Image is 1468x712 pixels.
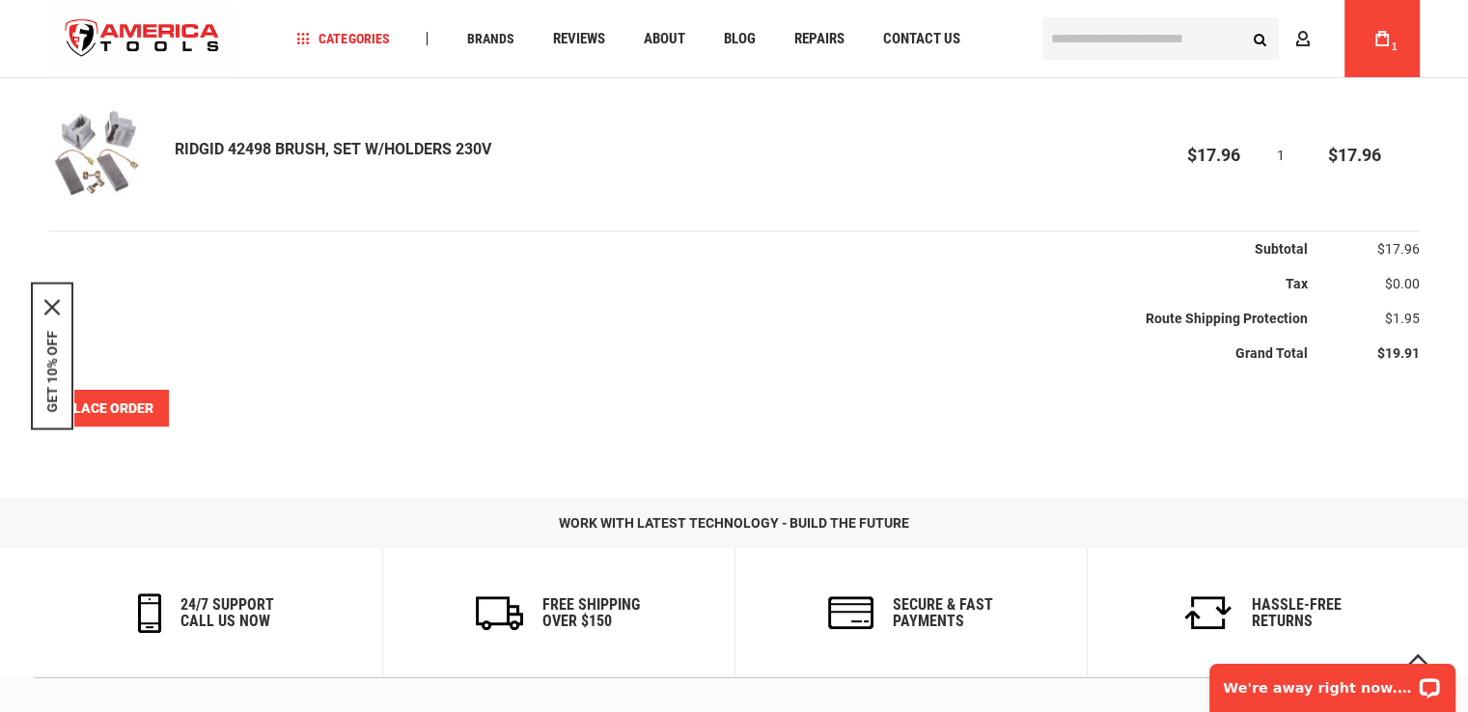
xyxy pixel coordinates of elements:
[714,26,763,52] a: Blog
[893,596,993,630] h6: secure & fast payments
[643,32,684,46] span: About
[1392,41,1398,52] span: 1
[44,300,60,315] button: Close
[873,26,968,52] a: Contact Us
[457,26,522,52] a: Brands
[49,3,236,75] a: store logo
[180,596,274,630] h6: 24/7 support call us now
[1385,311,1420,326] span: $1.95
[1252,596,1342,630] h6: Hassle-Free Returns
[785,26,852,52] a: Repairs
[793,32,844,46] span: Repairs
[49,3,236,75] img: America Tools
[296,32,389,45] span: Categories
[1286,276,1308,291] span: Tax
[288,26,398,52] a: Categories
[65,400,153,416] span: Place Order
[49,232,1308,267] th: Subtotal
[44,331,60,413] button: GET 10% OFF
[1377,345,1420,361] span: $19.91
[1377,241,1420,257] span: $17.96
[634,26,693,52] a: About
[44,300,60,315] svg: close icon
[49,390,169,426] button: Place Order
[882,32,959,46] span: Contact Us
[49,104,146,201] img: RIDGID 42498 BRUSH, SET W/HOLDERS 230V
[542,596,640,630] h6: Free Shipping Over $150
[1328,145,1381,165] span: $17.96
[1385,276,1420,291] span: $0.00
[1187,145,1240,165] span: $17.96
[1235,345,1308,361] strong: Grand Total
[1242,20,1279,57] button: Search
[466,32,513,45] span: Brands
[543,26,613,52] a: Reviews
[552,32,604,46] span: Reviews
[1197,651,1468,712] iframe: LiveChat chat widget
[723,32,755,46] span: Blog
[175,139,491,161] strong: RIDGID 42498 BRUSH, SET W/HOLDERS 230V
[1277,148,1285,163] span: 1
[49,301,1308,336] th: Route Shipping Protection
